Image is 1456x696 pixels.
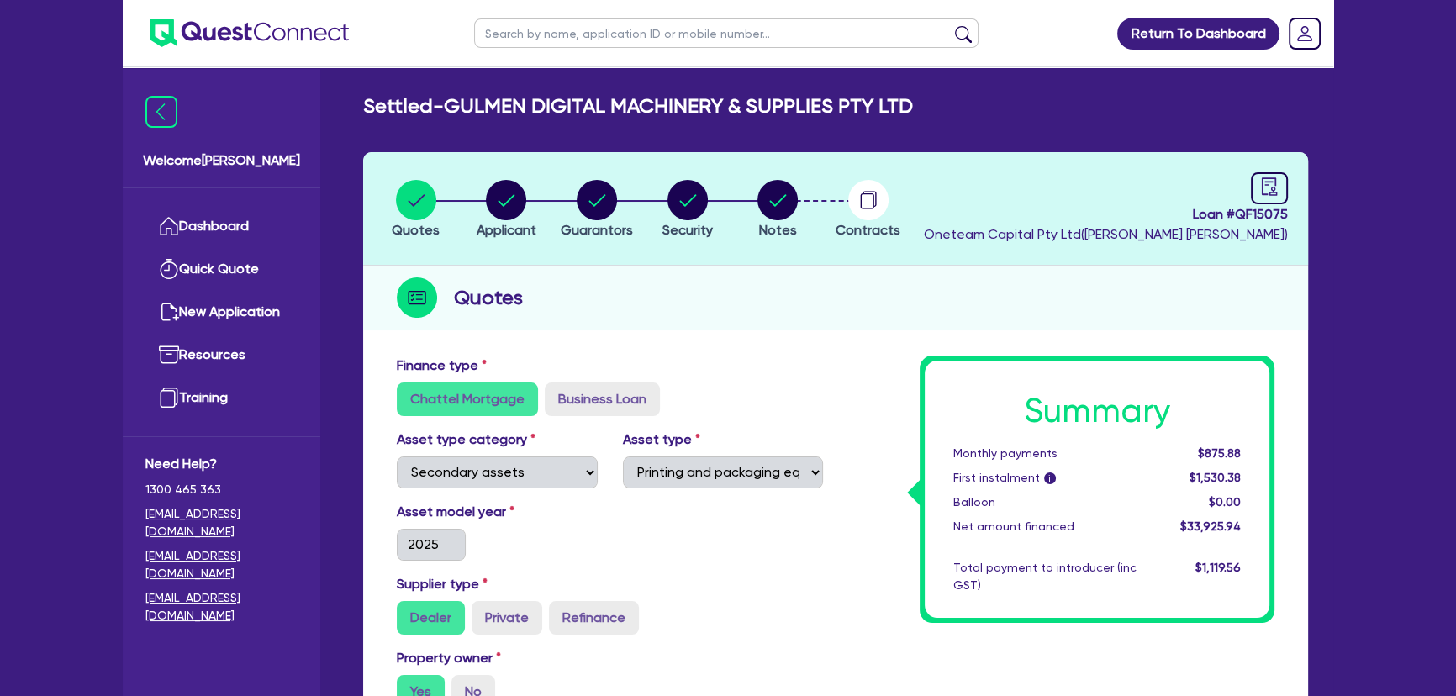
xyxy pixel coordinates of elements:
[145,334,298,377] a: Resources
[1117,18,1279,50] a: Return To Dashboard
[662,179,714,241] button: Security
[953,391,1241,431] h1: Summary
[941,445,1149,462] div: Monthly payments
[397,601,465,635] label: Dealer
[1195,561,1241,574] span: $1,119.56
[397,648,501,668] label: Property owner
[145,481,298,498] span: 1300 465 363
[759,222,797,238] span: Notes
[159,345,179,365] img: resources
[549,601,639,635] label: Refinance
[391,179,440,241] button: Quotes
[836,222,900,238] span: Contracts
[941,493,1149,511] div: Balloon
[145,291,298,334] a: New Application
[145,505,298,540] a: [EMAIL_ADDRESS][DOMAIN_NAME]
[159,259,179,279] img: quick-quote
[363,94,913,119] h2: Settled - GULMEN DIGITAL MACHINERY & SUPPLIES PTY LTD
[757,179,799,241] button: Notes
[392,222,440,238] span: Quotes
[1283,12,1327,55] a: Dropdown toggle
[145,547,298,583] a: [EMAIL_ADDRESS][DOMAIN_NAME]
[454,282,523,313] h2: Quotes
[545,382,660,416] label: Business Loan
[941,559,1149,594] div: Total payment to introducer (inc GST)
[477,222,536,238] span: Applicant
[159,388,179,408] img: training
[476,179,537,241] button: Applicant
[145,589,298,625] a: [EMAIL_ADDRESS][DOMAIN_NAME]
[1251,172,1288,204] a: audit
[941,469,1149,487] div: First instalment
[662,222,713,238] span: Security
[397,574,488,594] label: Supplier type
[397,356,487,376] label: Finance type
[159,302,179,322] img: new-application
[150,19,349,47] img: quest-connect-logo-blue
[143,150,300,171] span: Welcome [PERSON_NAME]
[384,502,610,522] label: Asset model year
[924,226,1288,242] span: Oneteam Capital Pty Ltd ( [PERSON_NAME] [PERSON_NAME] )
[561,222,633,238] span: Guarantors
[145,205,298,248] a: Dashboard
[397,277,437,318] img: step-icon
[145,96,177,128] img: icon-menu-close
[941,518,1149,535] div: Net amount financed
[1260,177,1279,196] span: audit
[1209,495,1241,509] span: $0.00
[397,382,538,416] label: Chattel Mortgage
[472,601,542,635] label: Private
[623,430,700,450] label: Asset type
[560,179,634,241] button: Guarantors
[1190,471,1241,484] span: $1,530.38
[1044,472,1056,484] span: i
[1180,519,1241,533] span: $33,925.94
[145,377,298,419] a: Training
[1198,446,1241,460] span: $875.88
[145,248,298,291] a: Quick Quote
[474,18,979,48] input: Search by name, application ID or mobile number...
[397,430,535,450] label: Asset type category
[145,454,298,474] span: Need Help?
[835,179,901,241] button: Contracts
[924,204,1288,224] span: Loan # QF15075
